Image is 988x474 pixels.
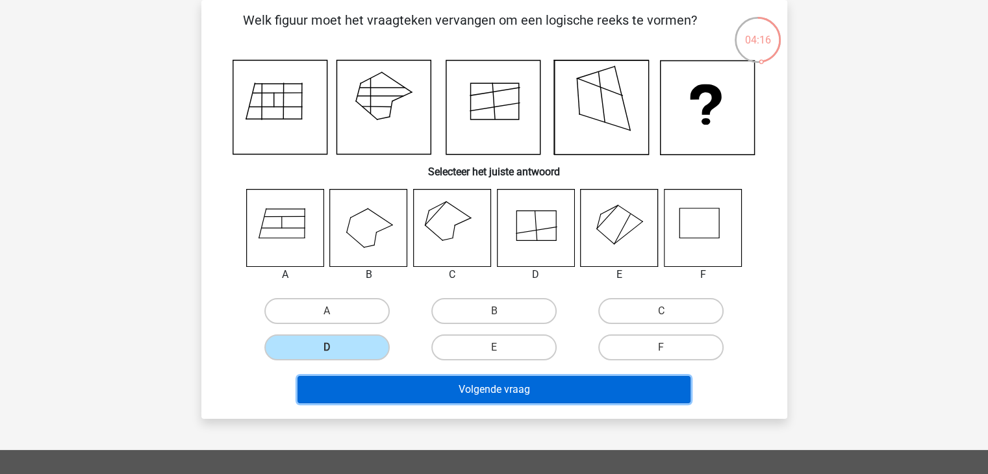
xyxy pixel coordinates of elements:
[598,298,724,324] label: C
[570,267,668,282] div: E
[431,298,557,324] label: B
[320,267,418,282] div: B
[598,334,724,360] label: F
[264,334,390,360] label: D
[403,267,501,282] div: C
[222,155,766,178] h6: Selecteer het juiste antwoord
[733,16,782,48] div: 04:16
[431,334,557,360] label: E
[264,298,390,324] label: A
[298,376,690,403] button: Volgende vraag
[487,267,585,282] div: D
[654,267,752,282] div: F
[222,10,718,49] p: Welk figuur moet het vraagteken vervangen om een logische reeks te vormen?
[236,267,335,282] div: A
